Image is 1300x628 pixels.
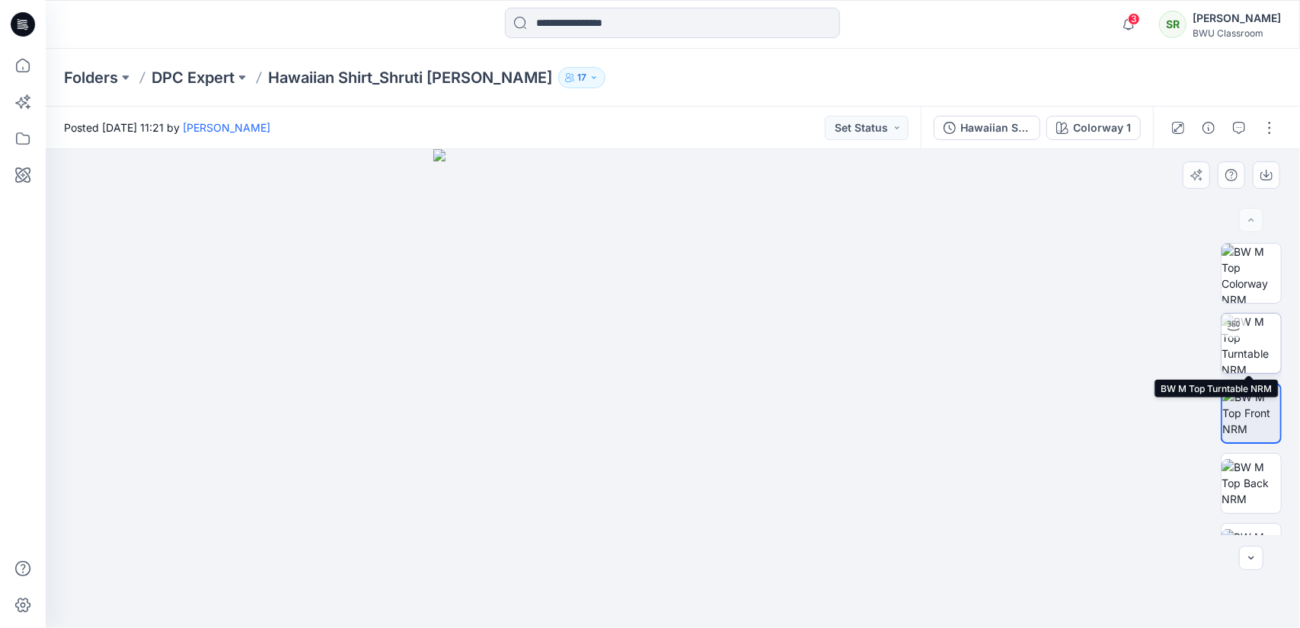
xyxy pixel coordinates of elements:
[1222,244,1281,303] img: BW M Top Colorway NRM
[1046,116,1141,140] button: Colorway 1
[152,67,235,88] a: DPC Expert
[1128,13,1140,25] span: 3
[577,69,586,86] p: 17
[1222,389,1280,437] img: BW M Top Front NRM
[1159,11,1187,38] div: SR
[1073,120,1131,136] div: Colorway 1
[960,120,1030,136] div: Hawaiian Shirt_Shruti [PERSON_NAME]
[64,67,118,88] a: Folders
[183,121,270,134] a: [PERSON_NAME]
[1196,116,1221,140] button: Details
[1222,459,1281,507] img: BW M Top Back NRM
[64,120,270,135] span: Posted [DATE] 11:21 by
[433,149,912,628] img: eyJhbGciOiJIUzI1NiIsImtpZCI6IjAiLCJzbHQiOiJzZXMiLCJ0eXAiOiJKV1QifQ.eyJkYXRhIjp7InR5cGUiOiJzdG9yYW...
[934,116,1040,140] button: Hawaiian Shirt_Shruti [PERSON_NAME]
[268,67,552,88] p: Hawaiian Shirt_Shruti [PERSON_NAME]
[1193,9,1281,27] div: [PERSON_NAME]
[1222,314,1281,373] img: BW M Top Turntable NRM
[558,67,605,88] button: 17
[1222,529,1281,577] img: BW M Top Left NRM
[1193,27,1281,39] div: BWU Classroom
